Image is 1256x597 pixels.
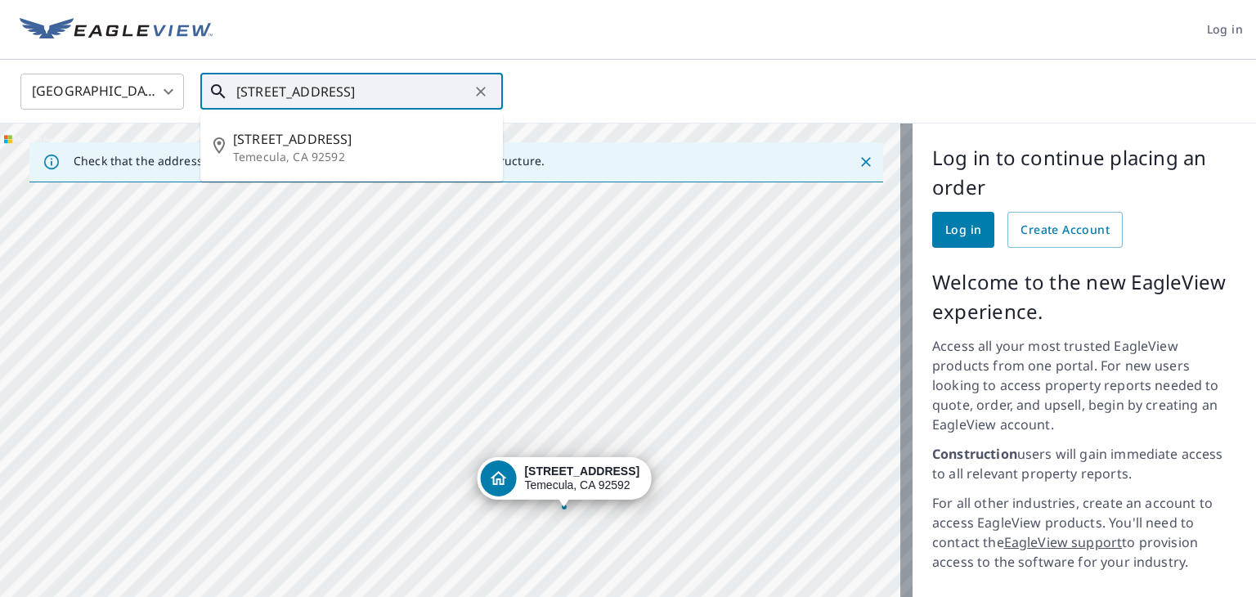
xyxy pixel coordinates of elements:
a: Create Account [1007,212,1123,248]
strong: [STREET_ADDRESS] [524,465,639,478]
span: Create Account [1020,220,1110,240]
p: For all other industries, create an account to access EagleView products. You'll need to contact ... [932,493,1236,572]
div: [GEOGRAPHIC_DATA] [20,69,184,114]
span: Log in [1207,20,1243,40]
div: Dropped pin, building 1, Residential property, 44915 Bouchaine St Temecula, CA 92592 [477,457,651,508]
a: EagleView support [1004,533,1123,551]
input: Search by address or latitude-longitude [236,69,469,114]
p: Log in to continue placing an order [932,143,1236,202]
p: users will gain immediate access to all relevant property reports. [932,444,1236,483]
p: Temecula, CA 92592 [233,149,490,165]
button: Clear [469,80,492,103]
button: Close [855,151,877,173]
img: EV Logo [20,18,213,43]
p: Access all your most trusted EagleView products from one portal. For new users looking to access ... [932,336,1236,434]
p: Check that the address is accurate, then drag the marker over the correct structure. [74,154,545,168]
span: [STREET_ADDRESS] [233,129,490,149]
a: Log in [932,212,994,248]
span: Log in [945,220,981,240]
strong: Construction [932,445,1017,463]
p: Welcome to the new EagleView experience. [932,267,1236,326]
div: Temecula, CA 92592 [524,465,639,492]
